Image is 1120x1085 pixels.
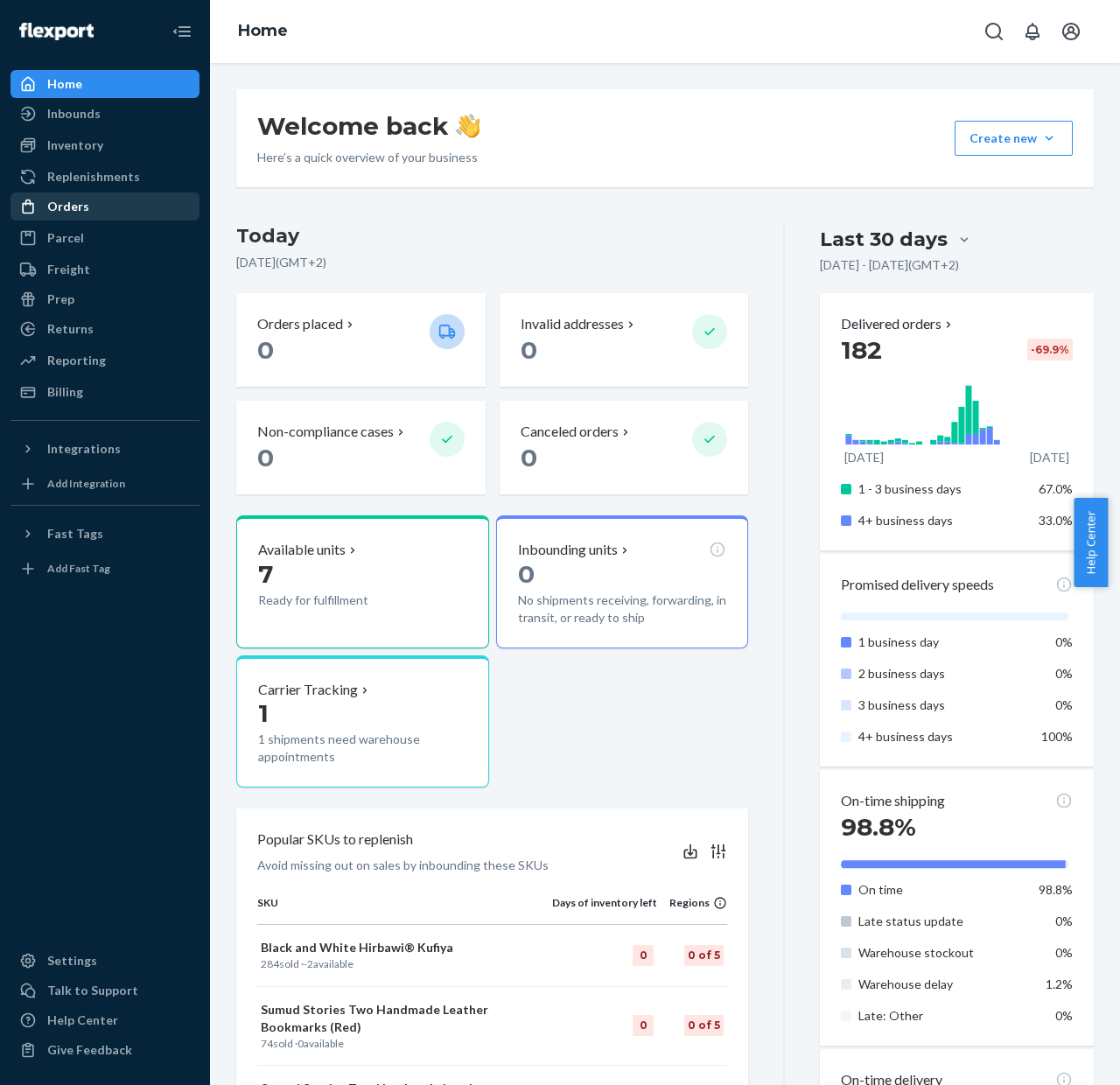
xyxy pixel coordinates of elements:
[841,812,916,842] span: 98.8%
[47,290,74,308] div: Prep
[820,256,959,274] p: [DATE] - [DATE] ( GMT+2 )
[976,14,1011,49] button: Open Search Box
[1046,976,1073,991] span: 1.2%
[684,1015,724,1036] div: 0 of 5
[258,731,467,766] p: 1 shipments need warehouse appointments
[47,168,140,185] div: Replenishments
[47,1011,118,1029] div: Help Center
[1055,634,1073,649] span: 0%
[47,982,138,999] div: Talk to Support
[841,314,955,334] button: Delivered orders
[47,261,90,278] div: Freight
[496,515,749,648] button: Inbounding units0No shipments receiving, forwarding, in transit, or ready to ship
[47,105,101,122] div: Inbounds
[10,131,199,159] a: Inventory
[1055,666,1073,681] span: 0%
[858,1007,1026,1025] p: Late: Other
[261,1037,273,1050] span: 74
[1041,729,1073,744] span: 100%
[304,957,313,970] span: -2
[257,443,274,472] span: 0
[1027,339,1073,360] div: -69.9 %
[10,163,199,191] a: Replenishments
[633,945,654,966] div: 0
[258,680,358,700] p: Carrier Tracking
[858,913,1026,930] p: Late status update
[841,335,882,365] span: 182
[47,198,89,215] div: Orders
[47,75,82,93] div: Home
[47,1041,132,1059] div: Give Feedback
[10,70,199,98] a: Home
[261,957,279,970] span: 284
[10,947,199,975] a: Settings
[10,285,199,313] a: Prep
[521,335,537,365] span: 0
[552,895,657,925] th: Days of inventory left
[521,443,537,472] span: 0
[10,435,199,463] button: Integrations
[258,698,269,728] span: 1
[258,591,417,609] p: Ready for fulfillment
[10,378,199,406] a: Billing
[858,665,1026,682] p: 2 business days
[257,110,480,142] h1: Welcome back
[1039,481,1073,496] span: 67.0%
[236,222,748,250] h3: Today
[10,315,199,343] a: Returns
[955,121,1073,156] button: Create new
[657,895,727,910] div: Regions
[257,422,394,442] p: Non-compliance cases
[858,512,1026,529] p: 4+ business days
[858,881,1026,899] p: On time
[858,728,1026,745] p: 4+ business days
[10,555,199,583] a: Add Fast Tag
[47,440,121,458] div: Integrations
[10,470,199,498] a: Add Integration
[47,561,110,576] div: Add Fast Tag
[500,293,749,387] button: Invalid addresses 0
[841,791,945,811] p: On-time shipping
[261,1036,549,1051] p: sold · available
[858,696,1026,714] p: 3 business days
[858,944,1026,962] p: Warehouse stockout
[1030,449,1069,466] p: [DATE]
[1015,14,1050,49] button: Open notifications
[297,1037,304,1050] span: 0
[236,293,486,387] button: Orders placed 0
[47,525,103,542] div: Fast Tags
[521,422,619,442] p: Canceled orders
[1039,513,1073,528] span: 33.0%
[1053,14,1088,49] button: Open account menu
[1055,1008,1073,1023] span: 0%
[257,149,480,166] p: Here’s a quick overview of your business
[47,352,106,369] div: Reporting
[164,14,199,49] button: Close Navigation
[257,829,413,850] p: Popular SKUs to replenish
[500,401,749,494] button: Canceled orders 0
[19,23,94,40] img: Flexport logo
[10,1006,199,1034] a: Help Center
[10,976,199,1004] a: Talk to Support
[236,655,489,788] button: Carrier Tracking11 shipments need warehouse appointments
[633,1015,654,1036] div: 0
[1055,945,1073,960] span: 0%
[257,314,343,334] p: Orders placed
[257,335,274,365] span: 0
[10,224,199,252] a: Parcel
[521,314,624,334] p: Invalid addresses
[1055,697,1073,712] span: 0%
[858,480,1026,498] p: 1 - 3 business days
[1074,498,1108,587] button: Help Center
[518,591,727,626] p: No shipments receiving, forwarding, in transit, or ready to ship
[10,346,199,374] a: Reporting
[1039,882,1073,897] span: 98.8%
[858,633,1026,651] p: 1 business day
[456,114,480,138] img: hand-wave emoji
[236,401,486,494] button: Non-compliance cases 0
[261,1001,549,1036] p: Sumud Stories Two Handmade Leather Bookmarks (Red)
[47,320,94,338] div: Returns
[261,956,549,971] p: sold · available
